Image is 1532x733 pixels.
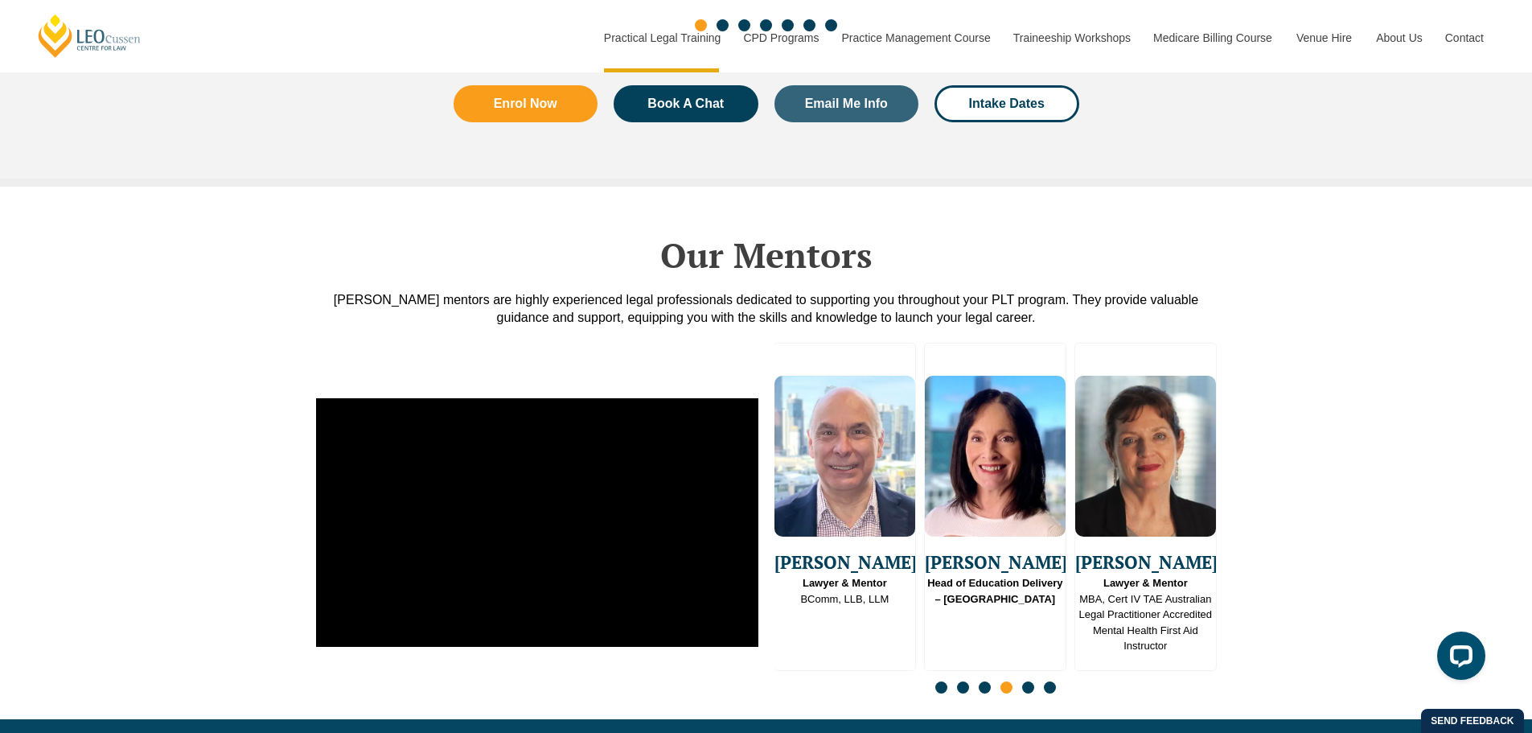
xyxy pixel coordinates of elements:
span: MBA, Cert IV TAE Australian Legal Practitioner Accredited Mental Health First Aid Instructor [1075,575,1216,654]
iframe: LiveChat chat widget [1424,625,1492,693]
span: Email Me Info [805,97,888,110]
span: [PERSON_NAME] [774,549,915,575]
a: Practice Management Course [830,3,1001,72]
span: Go to slide 6 [1044,682,1056,694]
span: [PERSON_NAME] [925,549,1066,575]
a: Practical Legal Training [592,3,732,72]
span: Book A Chat [647,97,724,110]
strong: Lawyer & Mentor [1103,577,1188,589]
span: Enrol Now [494,97,557,110]
span: Go to slide 1 [695,19,707,31]
a: Intake Dates [934,85,1079,122]
a: [PERSON_NAME] Centre for Law [36,13,143,59]
a: Contact [1433,3,1496,72]
div: [PERSON_NAME] mentors are highly experienced legal professionals dedicated to supporting you thro... [308,291,1225,327]
strong: Head of Education Delivery – [GEOGRAPHIC_DATA] [927,577,1062,605]
a: Medicare Billing Course [1141,3,1284,72]
div: 11 / 16 [924,343,1066,671]
span: Go to slide 5 [782,19,794,31]
img: Silvio De Luca Lawyer & Mentor [774,376,915,537]
a: About Us [1364,3,1433,72]
span: Go to slide 4 [760,19,772,31]
img: Tracy Reeves Head of Education Delivery – QLD [925,376,1066,537]
a: Enrol Now [454,85,598,122]
span: Intake Dates [969,97,1045,110]
strong: Lawyer & Mentor [803,577,887,589]
a: Email Me Info [774,85,919,122]
div: 10 / 16 [774,343,916,671]
span: Go to slide 4 [1000,682,1012,694]
img: Claire Humble Lawyer & Mentor [1075,376,1216,537]
span: Go to slide 3 [979,682,991,694]
a: Venue Hire [1284,3,1364,72]
span: [PERSON_NAME] [1075,549,1216,575]
span: Go to slide 6 [803,19,815,31]
div: 12 / 16 [1074,343,1217,671]
span: Go to slide 2 [957,682,969,694]
a: CPD Programs [731,3,829,72]
span: Go to slide 2 [717,19,729,31]
span: Go to slide 5 [1022,682,1034,694]
span: Go to slide 3 [738,19,750,31]
a: Traineeship Workshops [1001,3,1141,72]
span: BComm, LLB, LLM [774,575,915,607]
span: Go to slide 7 [825,19,837,31]
span: Go to slide 1 [935,682,947,694]
h2: Our Mentors [308,235,1225,275]
a: Book A Chat [614,85,758,122]
div: Slides [774,343,1217,703]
